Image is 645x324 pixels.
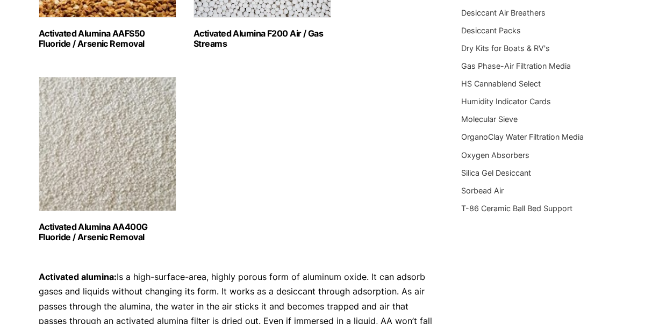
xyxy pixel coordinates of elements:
a: Molecular Sieve [461,114,518,124]
h2: Activated Alumina F200 Air / Gas Streams [193,28,331,49]
h2: Activated Alumina AAFS50 Fluoride / Arsenic Removal [39,28,176,49]
a: Silica Gel Desiccant [461,168,531,177]
a: Gas Phase-Air Filtration Media [461,61,571,70]
a: Visit product category Activated Alumina AA400G Fluoride / Arsenic Removal [39,77,176,242]
a: Sorbead Air [461,186,504,195]
a: Dry Kits for Boats & RV's [461,44,550,53]
a: Humidity Indicator Cards [461,97,551,106]
img: Activated Alumina AA400G Fluoride / Arsenic Removal [39,77,176,211]
a: HS Cannablend Select [461,79,541,88]
a: OrganoClay Water Filtration Media [461,132,584,141]
a: Desiccant Air Breathers [461,8,546,17]
a: Desiccant Packs [461,26,521,35]
h2: Activated Alumina AA400G Fluoride / Arsenic Removal [39,222,176,242]
a: T-86 Ceramic Ball Bed Support [461,204,572,213]
a: Oxygen Absorbers [461,150,529,160]
strong: Activated alumina: [39,271,117,282]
